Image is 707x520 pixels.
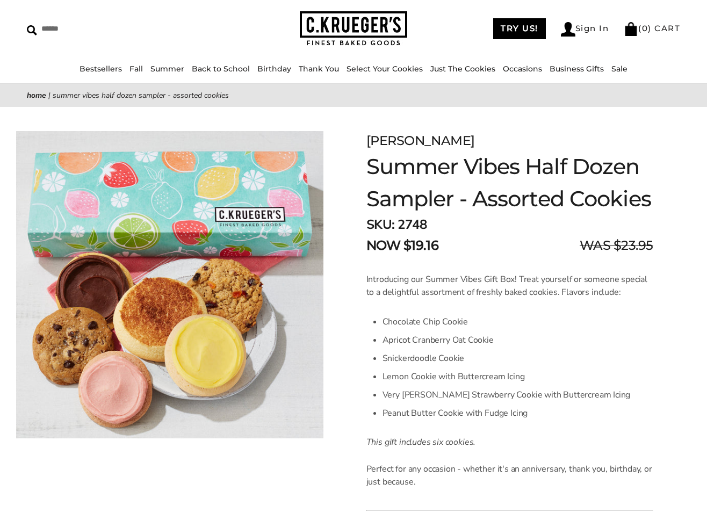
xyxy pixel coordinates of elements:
[366,236,438,255] span: NOW $19.16
[257,64,291,74] a: Birthday
[27,25,37,35] img: Search
[624,22,638,36] img: Bag
[398,216,427,233] span: 2748
[493,18,546,39] a: TRY US!
[16,131,323,438] img: Summer Vibes Half Dozen Sampler - Assorted Cookies
[366,150,653,215] h1: Summer Vibes Half Dozen Sampler - Assorted Cookies
[299,64,339,74] a: Thank You
[366,216,395,233] strong: SKU:
[53,90,229,100] span: Summer Vibes Half Dozen Sampler - Assorted Cookies
[129,64,143,74] a: Fall
[642,23,648,33] span: 0
[550,64,604,74] a: Business Gifts
[366,131,653,150] div: [PERSON_NAME]
[366,436,476,448] em: This gift includes six cookies.
[561,22,609,37] a: Sign In
[27,20,178,37] input: Search
[366,463,653,488] p: Perfect for any occasion - whether it's an anniversary, thank you, birthday, or just because.
[27,90,46,100] a: Home
[611,64,627,74] a: Sale
[48,90,50,100] span: |
[192,64,250,74] a: Back to School
[503,64,542,74] a: Occasions
[624,23,680,33] a: (0) CART
[80,64,122,74] a: Bestsellers
[430,64,495,74] a: Just The Cookies
[383,331,653,349] li: Apricot Cranberry Oat Cookie
[383,349,653,367] li: Snickerdoodle Cookie
[300,11,407,46] img: C.KRUEGER'S
[383,367,653,386] li: Lemon Cookie with Buttercream Icing
[27,89,680,102] nav: breadcrumbs
[383,404,653,422] li: Peanut Butter Cookie with Fudge Icing
[580,236,653,255] span: WAS $23.95
[561,22,575,37] img: Account
[347,64,423,74] a: Select Your Cookies
[150,64,184,74] a: Summer
[383,313,653,331] li: Chocolate Chip Cookie
[366,273,653,299] p: Introducing our Summer Vibes Gift Box! Treat yourself or someone special to a delightful assortme...
[383,386,653,404] li: Very [PERSON_NAME] Strawberry Cookie with Buttercream Icing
